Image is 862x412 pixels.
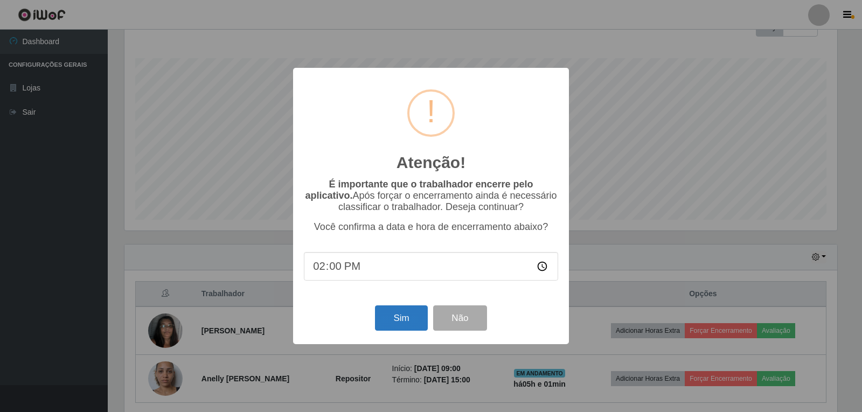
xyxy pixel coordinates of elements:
[304,179,558,213] p: Após forçar o encerramento ainda é necessário classificar o trabalhador. Deseja continuar?
[305,179,533,201] b: É importante que o trabalhador encerre pelo aplicativo.
[304,221,558,233] p: Você confirma a data e hora de encerramento abaixo?
[397,153,465,172] h2: Atenção!
[433,305,486,331] button: Não
[375,305,427,331] button: Sim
